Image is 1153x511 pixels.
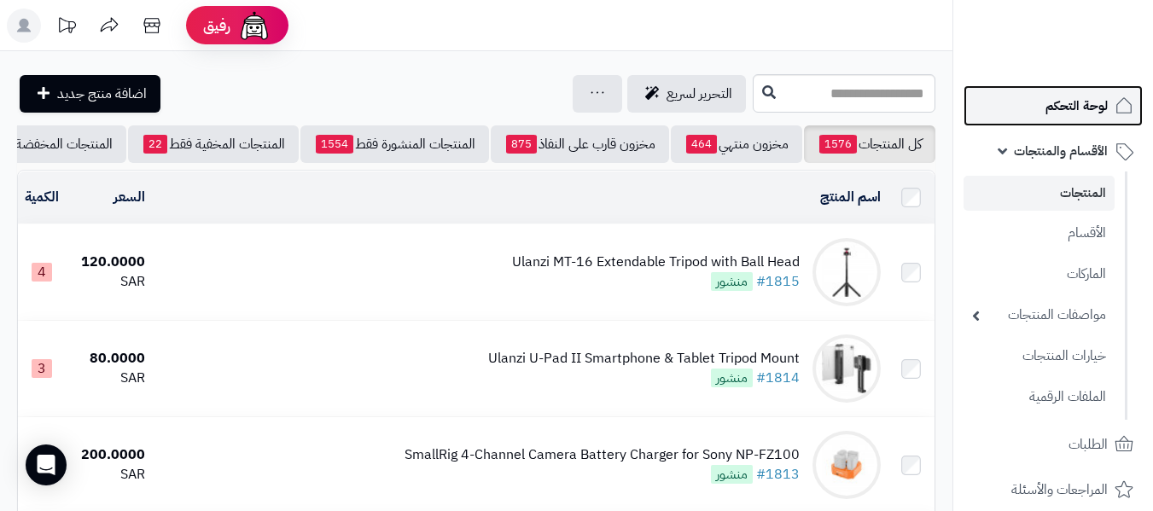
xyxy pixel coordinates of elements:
img: ai-face.png [237,9,271,43]
a: #1815 [756,271,800,292]
span: منشور [711,465,753,484]
span: اضافة منتج جديد [57,84,147,104]
a: المراجعات والأسئلة [964,469,1143,510]
span: التحرير لسريع [667,84,732,104]
a: خيارات المنتجات [964,338,1115,375]
a: الطلبات [964,424,1143,465]
span: الأقسام والمنتجات [1014,139,1108,163]
div: SAR [73,465,145,485]
a: المنتجات المنشورة فقط1554 [300,125,489,163]
a: تحديثات المنصة [45,9,88,47]
div: 200.0000 [73,445,145,465]
div: Ulanzi U-Pad II Smartphone & Tablet Tripod Mount [488,349,800,369]
span: 22 [143,135,167,154]
a: #1813 [756,464,800,485]
span: الطلبات [1069,433,1108,456]
a: المنتجات المخفية فقط22 [128,125,299,163]
a: #1814 [756,368,800,388]
a: اضافة منتج جديد [20,75,160,113]
span: منشور [711,369,753,387]
div: SAR [73,369,145,388]
span: 875 [506,135,537,154]
a: لوحة التحكم [964,85,1143,126]
a: الكمية [25,187,59,207]
a: مواصفات المنتجات [964,297,1115,334]
div: Ulanzi MT-16 Extendable Tripod with Ball Head [512,253,800,272]
a: التحرير لسريع [627,75,746,113]
div: 120.0000 [73,253,145,272]
a: السعر [114,187,145,207]
a: الماركات [964,256,1115,293]
div: SmallRig 4-Channel Camera Battery Charger for Sony NP-FZ100 [405,445,800,465]
a: المنتجات [964,176,1115,211]
div: 80.0000 [73,349,145,369]
span: منشور [711,272,753,291]
div: SAR [73,272,145,292]
span: 4 [32,263,52,282]
span: 1554 [316,135,353,154]
a: الملفات الرقمية [964,379,1115,415]
a: كل المنتجات1576 [804,125,935,163]
a: اسم المنتج [820,187,881,207]
span: المراجعات والأسئلة [1011,478,1108,502]
img: Ulanzi U-Pad II Smartphone & Tablet Tripod Mount [812,334,881,403]
a: مخزون منتهي464 [671,125,802,163]
span: لوحة التحكم [1045,94,1108,118]
img: SmallRig 4-Channel Camera Battery Charger for Sony NP-FZ100 [812,431,881,499]
span: رفيق [203,15,230,36]
span: 464 [686,135,717,154]
a: الأقسام [964,215,1115,252]
a: مخزون قارب على النفاذ875 [491,125,669,163]
span: 1576 [819,135,857,154]
img: logo-2.png [1037,48,1137,84]
span: 3 [32,359,52,378]
div: Open Intercom Messenger [26,444,67,485]
img: Ulanzi MT-16 Extendable Tripod with Ball Head [812,238,881,306]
